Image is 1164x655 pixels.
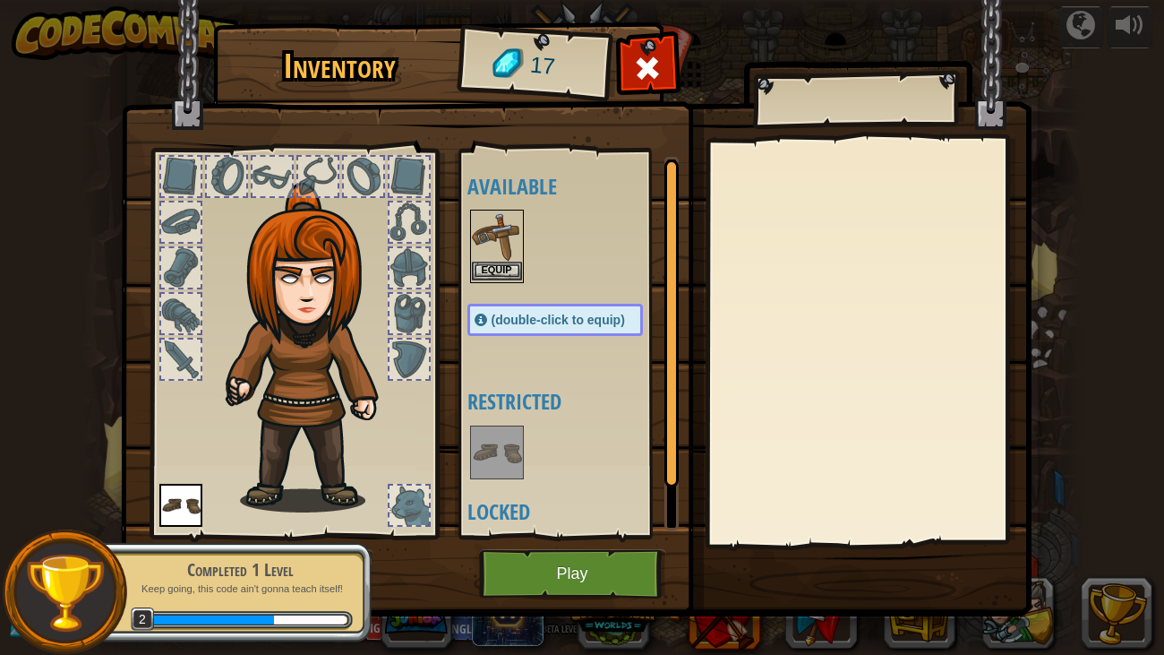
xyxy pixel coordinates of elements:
[472,211,522,262] img: portrait.png
[467,500,679,523] h4: Locked
[479,549,666,599] button: Play
[492,313,625,327] span: (double-click to equip)
[218,183,410,513] img: hair_f2.png
[226,47,454,85] h1: Inventory
[472,262,522,280] button: Equip
[528,49,556,83] span: 17
[131,608,155,632] span: 2
[159,484,202,527] img: portrait.png
[467,175,679,198] h4: Available
[472,427,522,478] img: portrait.png
[24,552,106,633] img: trophy.png
[127,557,353,582] div: Completed 1 Level
[467,390,679,413] h4: Restricted
[127,582,353,596] p: Keep going, this code ain't gonna teach itself!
